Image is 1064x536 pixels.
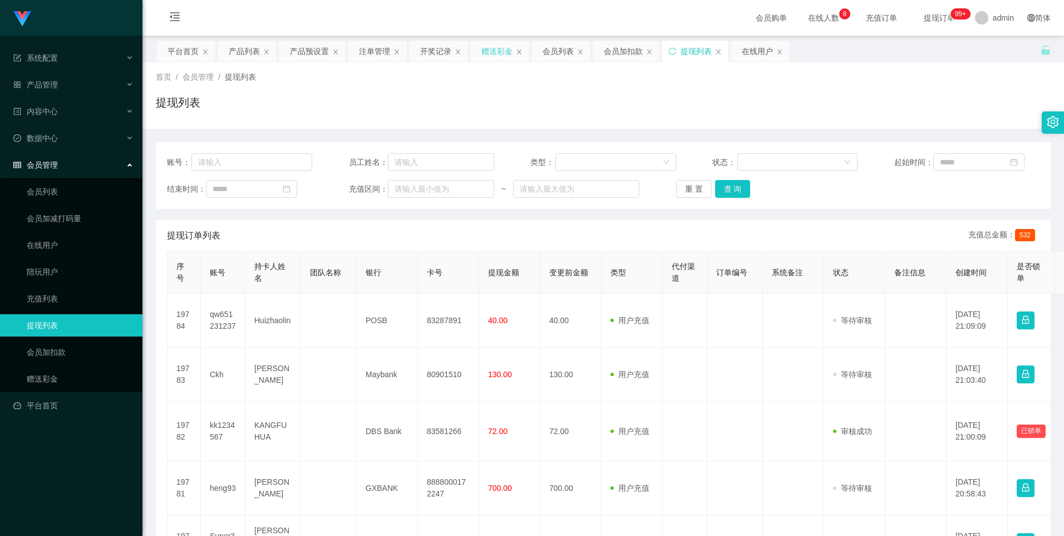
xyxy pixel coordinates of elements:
[283,185,290,193] i: 图标: calendar
[225,72,256,81] span: 提现列表
[481,41,513,62] div: 赠送彩金
[263,48,270,55] i: 图标: close
[27,234,134,256] a: 在线用户
[577,48,584,55] i: 图标: close
[357,294,418,348] td: POSB
[488,370,512,379] span: 130.00
[950,8,971,20] sup: 1049
[610,316,649,325] span: 用户充值
[947,461,1008,515] td: [DATE] 20:58:43
[13,160,58,169] span: 会员管理
[13,394,134,417] a: 图标: dashboard平台首页
[167,229,220,242] span: 提现订单列表
[366,268,381,277] span: 银行
[349,157,388,168] span: 员工姓名：
[672,262,695,282] span: 代付渠道
[968,229,1040,242] div: 充值总金额：
[833,370,872,379] span: 等待审核
[1017,366,1035,383] button: 图标: lock
[13,108,21,115] i: 图标: profile
[488,427,508,436] span: 72.00
[894,268,925,277] span: 备注信息
[610,427,649,436] span: 用户充值
[13,81,21,89] i: 图标: appstore-o
[13,134,58,143] span: 数据中心
[681,41,712,62] div: 提现列表
[357,348,418,402] td: Maybank
[549,268,588,277] span: 变更前金额
[27,207,134,230] a: 会员加减打码量
[610,484,649,493] span: 用户充值
[839,8,850,20] sup: 8
[27,341,134,363] a: 会员加扣款
[245,402,301,461] td: KANGFUHUA
[393,48,400,55] i: 图标: close
[494,183,513,195] span: ~
[516,48,523,55] i: 图标: close
[776,48,783,55] i: 图标: close
[254,262,285,282] span: 持卡人姓名
[418,294,479,348] td: 83287891
[13,53,58,62] span: 系统配置
[833,427,872,436] span: 审核成功
[357,402,418,461] td: DBS Bank
[357,461,418,515] td: GXBANK
[604,41,643,62] div: 会员加扣款
[13,11,31,27] img: logo.9652507e.png
[168,461,201,515] td: 19781
[168,402,201,461] td: 19782
[183,72,214,81] span: 会员管理
[176,262,184,282] span: 序号
[488,316,508,325] span: 40.00
[844,159,851,167] i: 图标: down
[947,294,1008,348] td: [DATE] 21:09:09
[27,261,134,283] a: 陪玩用户
[455,48,461,55] i: 图标: close
[167,183,206,195] span: 结束时间：
[290,41,329,62] div: 产品预设置
[201,348,245,402] td: Ckh
[201,461,245,515] td: heng93
[833,316,872,325] span: 等待审核
[1010,158,1018,166] i: 图标: calendar
[860,14,903,22] span: 充值订单
[13,161,21,169] i: 图标: table
[388,180,494,198] input: 请输入最小值为
[310,268,341,277] span: 团队名称
[420,41,451,62] div: 开奖记录
[955,268,987,277] span: 创建时间
[712,157,737,168] span: 状态：
[27,368,134,390] a: 赠送彩金
[27,181,134,203] a: 会员列表
[540,348,602,402] td: 130.00
[218,72,220,81] span: /
[168,41,199,62] div: 平台首页
[833,484,872,493] span: 等待审核
[1041,45,1051,55] i: 图标: unlock
[540,294,602,348] td: 40.00
[610,268,626,277] span: 类型
[176,72,178,81] span: /
[388,153,494,171] input: 请输入
[715,48,722,55] i: 图标: close
[427,268,442,277] span: 卡号
[772,268,803,277] span: 系统备注
[13,107,58,116] span: 内容中心
[156,1,194,36] i: 图标: menu-fold
[716,268,747,277] span: 订单编号
[191,153,312,171] input: 请输入
[13,80,58,89] span: 产品管理
[245,461,301,515] td: [PERSON_NAME]
[488,268,519,277] span: 提现金额
[1017,262,1040,282] span: 是否锁单
[201,294,245,348] td: qw651231237
[418,461,479,515] td: 8888000172247
[13,134,21,142] i: 图标: check-circle-o
[894,157,933,168] span: 起始时间：
[418,402,479,461] td: 83581266
[245,348,301,402] td: [PERSON_NAME]
[610,370,649,379] span: 用户充值
[27,288,134,310] a: 充值列表
[843,8,847,20] p: 8
[156,72,171,81] span: 首页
